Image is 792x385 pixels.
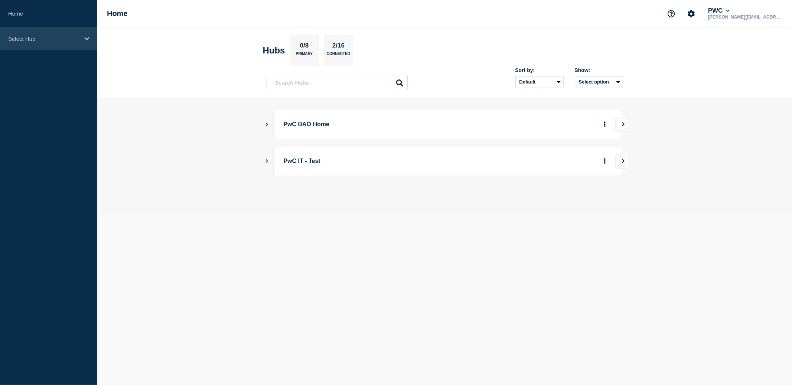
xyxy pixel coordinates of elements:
p: PwC IT - Test [284,154,489,168]
div: Sort by: [515,67,564,73]
p: PwC BAO Home [284,118,489,131]
p: [PERSON_NAME][EMAIL_ADDRESS][PERSON_NAME][DOMAIN_NAME] [707,14,784,20]
select: Sort by [515,76,564,88]
h2: Hubs [263,45,285,56]
button: View [615,154,630,169]
button: PWC [707,7,731,14]
button: Support [664,6,679,22]
p: Select Hub [8,36,79,42]
p: 0/8 [297,42,312,52]
input: Search Hubs [267,75,408,90]
h1: Home [107,9,128,18]
button: More actions [600,154,610,168]
button: Show Connected Hubs [265,122,269,127]
p: 2/16 [329,42,347,52]
button: Select option [575,76,623,88]
p: Connected [327,52,350,59]
p: Primary [296,52,313,59]
div: Show: [575,67,623,73]
button: More actions [600,118,610,131]
button: Show Connected Hubs [265,159,269,164]
button: View [615,117,630,132]
button: Account settings [684,6,699,22]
